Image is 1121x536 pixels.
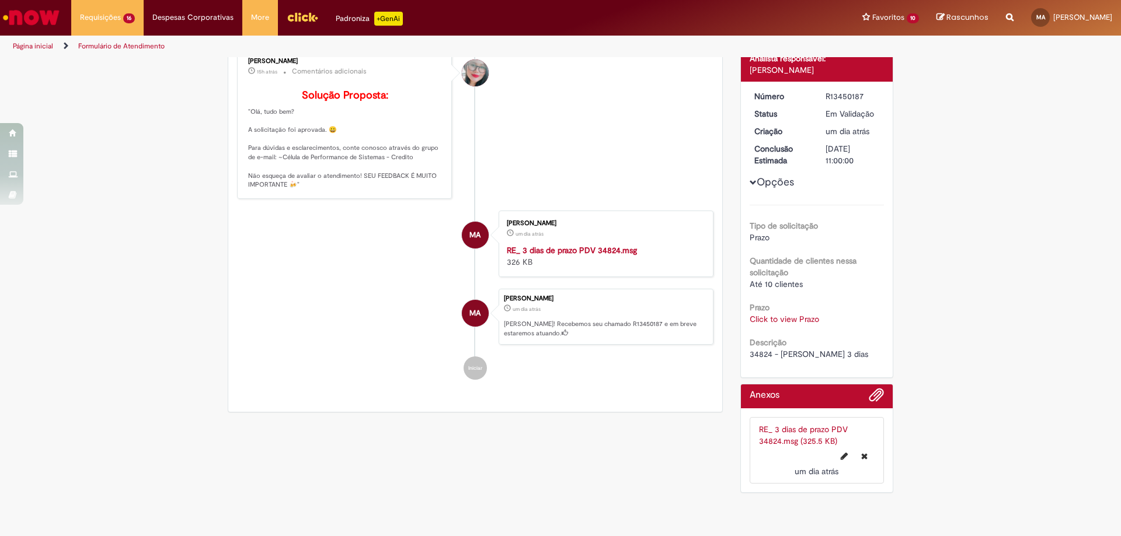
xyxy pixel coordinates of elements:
p: [PERSON_NAME]! Recebemos seu chamado R13450187 e em breve estaremos atuando. [504,320,707,338]
div: 326 KB [507,244,701,268]
div: [PERSON_NAME] [248,58,443,65]
a: Rascunhos [937,12,988,23]
b: Descrição [750,337,786,348]
div: R13450187 [826,90,880,102]
b: Quantidade de clientes nessa solicitação [750,255,857,278]
time: 26/08/2025 18:19:56 [795,466,838,477]
p: "Olá, tudo bem? A solicitação foi aprovada. 😀 Para dúvidas e esclarecimentos, conte conosco atrav... [248,90,443,190]
div: 26/08/2025 18:19:59 [826,125,880,137]
small: Comentários adicionais [292,66,367,76]
div: Marcele Cristine Assis [462,300,489,327]
button: Adicionar anexos [869,387,884,408]
button: Excluir RE_ 3 dias de prazo PDV 34824.msg [854,447,875,465]
span: More [251,12,269,23]
div: Franciele Fernanda Melo dos Santos [462,59,489,86]
h2: Anexos [750,390,779,401]
dt: Status [746,108,817,120]
span: um dia atrás [795,466,838,477]
span: um dia atrás [513,306,541,313]
dt: Número [746,90,817,102]
ul: Histórico de tíquete [237,37,713,391]
span: 10 [907,13,919,23]
span: um dia atrás [516,230,544,237]
button: Editar nome de arquivo RE_ 3 dias de prazo PDV 34824.msg [834,447,855,465]
ul: Trilhas de página [9,36,739,57]
span: MA [469,299,481,327]
div: [PERSON_NAME] [750,64,885,76]
span: 34824 - [PERSON_NAME] 3 dias [750,349,868,359]
span: MA [1036,13,1045,21]
time: 26/08/2025 18:19:59 [513,306,541,313]
b: Solução Proposta: [302,89,388,102]
span: Favoritos [872,12,904,23]
div: Em Validação [826,108,880,120]
span: 16 [123,13,135,23]
div: Analista responsável: [750,52,885,64]
time: 27/08/2025 18:57:08 [257,68,277,75]
a: Formulário de Atendimento [78,41,165,51]
span: Até 10 clientes [750,279,803,289]
span: um dia atrás [826,126,869,136]
span: MA [469,221,481,249]
span: Despesas Corporativas [152,12,234,23]
dt: Criação [746,125,817,137]
b: Prazo [750,302,770,313]
a: RE_ 3 dias de prazo PDV 34824.msg [507,245,637,255]
span: Rascunhos [946,12,988,23]
div: [PERSON_NAME] [504,295,707,302]
div: [DATE] 11:00:00 [826,143,880,166]
span: Prazo [750,232,770,243]
b: Tipo de solicitação [750,220,818,231]
img: click_logo_yellow_360x200.png [287,8,318,26]
p: +GenAi [374,12,403,26]
time: 26/08/2025 18:19:59 [826,126,869,136]
li: Marcele Cristine Assis [237,289,713,345]
a: RE_ 3 dias de prazo PDV 34824.msg (325.5 KB) [759,424,848,446]
div: [PERSON_NAME] [507,220,701,227]
span: 15h atrás [257,68,277,75]
img: ServiceNow [1,6,61,29]
dt: Conclusão Estimada [746,143,817,166]
div: Padroniza [336,12,403,26]
a: Click to view Prazo [750,314,819,324]
time: 26/08/2025 18:19:56 [516,230,544,237]
span: [PERSON_NAME] [1053,12,1112,22]
div: Marcele Cristine Assis [462,222,489,248]
a: Página inicial [13,41,53,51]
span: Requisições [80,12,121,23]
